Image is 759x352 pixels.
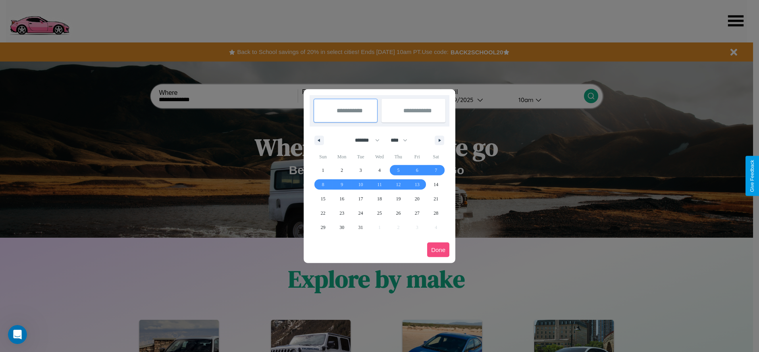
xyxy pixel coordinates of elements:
[427,150,445,163] span: Sat
[314,220,332,235] button: 29
[408,192,426,206] button: 20
[377,177,382,192] span: 11
[389,192,408,206] button: 19
[8,325,27,344] iframe: Intercom live chat
[427,206,445,220] button: 28
[427,192,445,206] button: 21
[332,206,351,220] button: 23
[314,206,332,220] button: 22
[322,163,324,177] span: 1
[339,206,344,220] span: 23
[389,163,408,177] button: 5
[332,192,351,206] button: 16
[749,160,755,192] div: Give Feedback
[339,220,344,235] span: 30
[427,163,445,177] button: 7
[360,163,362,177] span: 3
[435,163,437,177] span: 7
[415,192,420,206] span: 20
[408,177,426,192] button: 13
[341,163,343,177] span: 2
[389,150,408,163] span: Thu
[322,177,324,192] span: 8
[351,206,370,220] button: 24
[396,206,401,220] span: 26
[358,192,363,206] span: 17
[389,206,408,220] button: 26
[321,206,326,220] span: 22
[321,192,326,206] span: 15
[408,163,426,177] button: 6
[396,192,401,206] span: 19
[433,192,438,206] span: 21
[351,192,370,206] button: 17
[370,192,389,206] button: 18
[341,177,343,192] span: 9
[397,163,399,177] span: 5
[339,192,344,206] span: 16
[416,163,418,177] span: 6
[358,177,363,192] span: 10
[370,163,389,177] button: 4
[389,177,408,192] button: 12
[377,206,382,220] span: 25
[321,220,326,235] span: 29
[358,220,363,235] span: 31
[396,177,401,192] span: 12
[314,192,332,206] button: 15
[351,220,370,235] button: 31
[408,150,426,163] span: Fri
[332,220,351,235] button: 30
[370,206,389,220] button: 25
[314,177,332,192] button: 8
[351,177,370,192] button: 10
[427,242,449,257] button: Done
[415,206,420,220] span: 27
[433,206,438,220] span: 28
[351,163,370,177] button: 3
[351,150,370,163] span: Tue
[314,150,332,163] span: Sun
[415,177,420,192] span: 13
[332,150,351,163] span: Mon
[332,177,351,192] button: 9
[378,163,381,177] span: 4
[370,150,389,163] span: Wed
[427,177,445,192] button: 14
[358,206,363,220] span: 24
[332,163,351,177] button: 2
[433,177,438,192] span: 14
[408,206,426,220] button: 27
[314,163,332,177] button: 1
[370,177,389,192] button: 11
[377,192,382,206] span: 18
